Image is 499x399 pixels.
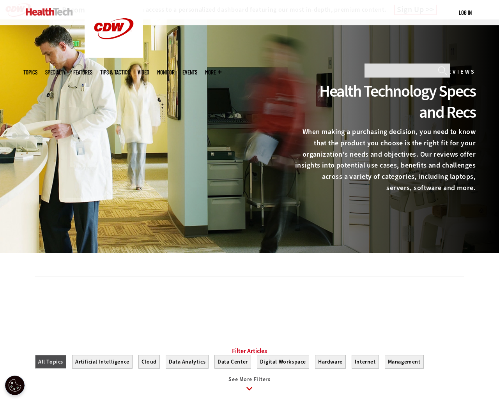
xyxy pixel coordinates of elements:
a: MonITor [157,69,175,75]
div: User menu [459,9,472,17]
span: See More Filters [228,376,270,383]
span: More [205,69,221,75]
button: Data Analytics [166,355,209,369]
button: Cloud [138,355,160,369]
a: CDW [85,51,143,60]
span: Topics [23,69,37,75]
button: Hardware [315,355,346,369]
a: See More Filters [35,376,464,398]
img: Home [26,8,73,16]
a: Events [182,69,197,75]
a: Tips & Tactics [100,69,130,75]
p: When making a purchasing decision, you need to know that the product you choose is the right fit ... [295,126,476,194]
div: Cookie Settings [5,376,25,395]
button: All Topics [35,355,66,369]
button: Management [385,355,424,369]
a: Features [73,69,92,75]
button: Internet [352,355,379,369]
div: Health Technology Specs and Recs [295,81,476,123]
button: Artificial Intelligence [72,355,133,369]
div: PRODUCT REVIEWS [295,70,476,74]
button: Digital Workspace [257,355,309,369]
a: Video [138,69,149,75]
a: Filter Articles [232,347,267,355]
span: Specialty [45,69,65,75]
button: Open Preferences [5,376,25,395]
iframe: advertisement [108,289,391,324]
button: Data Center [214,355,251,369]
a: Log in [459,9,472,16]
